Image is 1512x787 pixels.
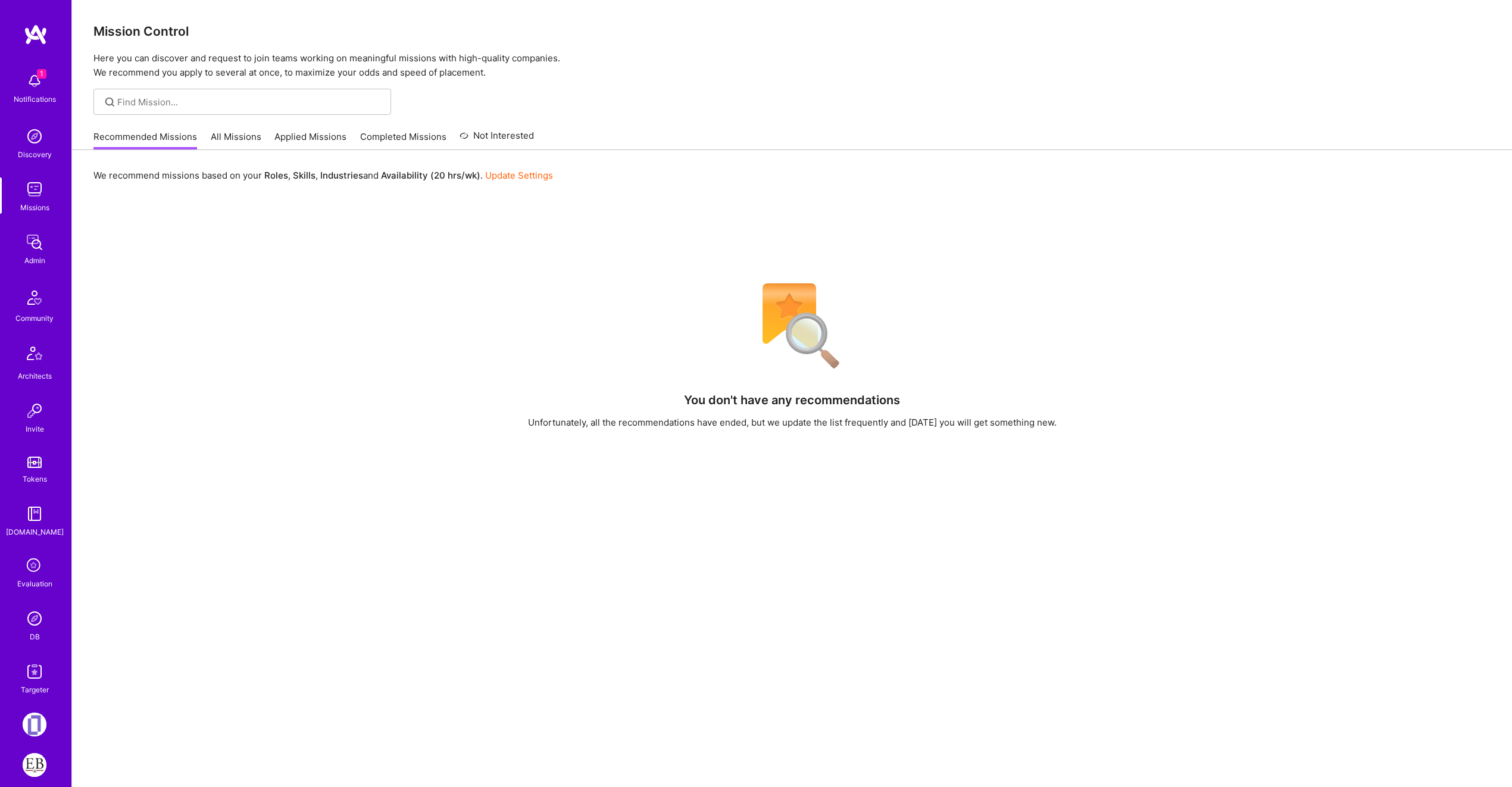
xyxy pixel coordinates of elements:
a: Applied Missions [274,130,346,150]
input: Find Mission... [117,96,382,108]
a: Not Interested [460,129,534,150]
p: We recommend missions based on your , , and . [93,169,553,182]
img: bell [23,69,46,93]
h4: You don't have any recommendations [684,393,900,407]
div: Architects [18,370,52,382]
a: Completed Missions [360,130,446,150]
a: EmployBridge: Build out new age Integration Hub for legacy company [20,753,49,777]
i: icon SelectionTeam [23,555,46,577]
b: Industries [320,170,363,181]
div: Tokens [23,473,47,485]
img: discovery [23,124,46,148]
div: Notifications [14,93,56,105]
img: EmployBridge: Build out new age Integration Hub for legacy company [23,753,46,777]
h3: Mission Control [93,24,1491,39]
div: Missions [20,201,49,214]
a: All Missions [211,130,261,150]
img: guide book [23,502,46,526]
div: [DOMAIN_NAME] [6,526,64,538]
i: icon SearchGrey [103,95,117,109]
a: Terrascope: Build a smart-carbon-measurement platform (SaaS) [20,713,49,736]
span: 1 [37,69,46,79]
div: Community [15,312,54,324]
a: Recommended Missions [93,130,197,150]
img: teamwork [23,177,46,201]
img: Terrascope: Build a smart-carbon-measurement platform (SaaS) [23,713,46,736]
b: Skills [293,170,315,181]
img: No Results [742,276,843,377]
div: DB [30,630,40,643]
a: Update Settings [485,170,553,181]
b: Availability (20 hrs/wk) [381,170,480,181]
div: Admin [24,254,45,267]
img: Architects [20,341,49,370]
div: Invite [26,423,44,435]
img: Admin Search [23,607,46,630]
img: admin teamwork [23,230,46,254]
div: Evaluation [17,577,52,590]
img: tokens [27,457,42,468]
img: Community [20,283,49,312]
img: Invite [23,399,46,423]
div: Targeter [21,683,49,696]
img: logo [24,24,48,45]
b: Roles [264,170,288,181]
p: Here you can discover and request to join teams working on meaningful missions with high-quality ... [93,51,1491,80]
img: Skill Targeter [23,660,46,683]
div: Discovery [18,148,52,161]
div: Unfortunately, all the recommendations have ended, but we update the list frequently and [DATE] y... [528,416,1057,429]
